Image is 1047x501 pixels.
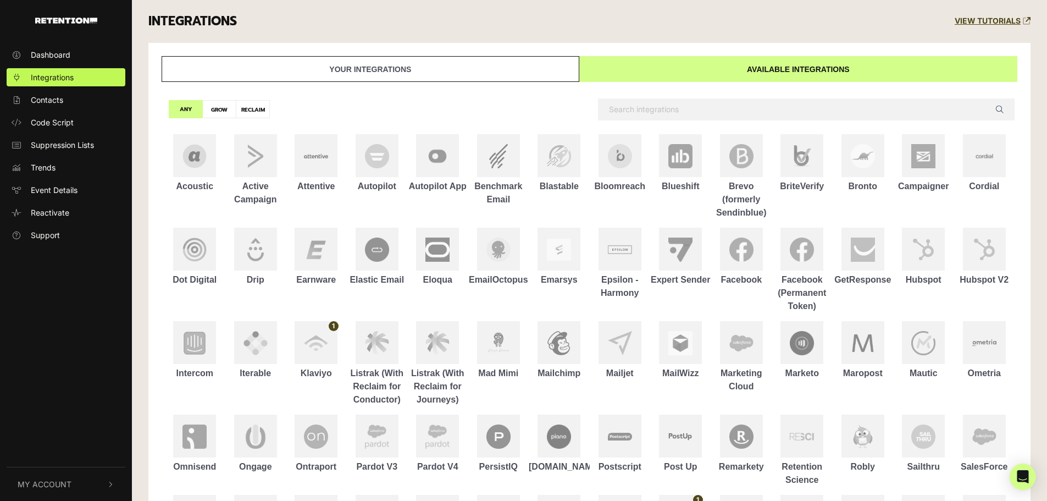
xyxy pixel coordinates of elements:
div: Bloomreach [590,180,651,193]
a: Postscript Postscript [590,415,651,474]
a: Piano.io [DOMAIN_NAME] [529,415,590,474]
a: BriteVerify BriteVerify [772,134,833,193]
a: Remarkety Remarkety [711,415,772,474]
img: PersistIQ [486,425,511,449]
a: Robly Robly [833,415,894,474]
div: Facebook [711,273,772,287]
img: Maropost [851,331,875,355]
div: Intercom [164,367,225,380]
div: Listrak (With Reclaim for Journeys) [407,367,468,406]
div: Iterable [225,367,286,380]
a: Omnisend Omnisend [164,415,225,474]
div: Mailchimp [529,367,590,380]
img: Retention.com [35,18,97,24]
div: Ontraport [286,460,347,474]
a: Autopilot Autopilot [347,134,408,193]
div: Maropost [833,367,894,380]
div: Attentive [286,180,347,193]
a: Klaviyo Klaviyo [286,321,347,380]
a: Drip Drip [225,228,286,287]
div: Bronto [833,180,894,193]
a: Code Script [7,113,125,131]
div: Eloqua [407,273,468,287]
img: Piano.io [547,425,571,449]
div: Epsilon - Harmony [590,273,651,300]
div: Listrak (With Reclaim for Conductor) [347,367,408,406]
div: Blastable [529,180,590,193]
a: Integrations [7,68,125,86]
div: [DOMAIN_NAME] [529,460,590,474]
img: Robly [851,425,875,449]
span: 1 [329,321,339,331]
img: Earnware [304,238,328,262]
div: Facebook (Permanent Token) [772,273,833,313]
a: SalesForce SalesForce [954,415,1015,474]
span: Reactivate [31,207,69,218]
img: Cordial [972,144,996,168]
a: Maropost Maropost [833,321,894,380]
label: GROW [202,100,236,118]
a: Blueshift Blueshift [650,134,711,193]
a: Mad Mimi Mad Mimi [468,321,529,380]
div: Drip [225,273,286,287]
div: EmailOctopus [468,273,529,287]
img: Blueshift [668,144,693,168]
h3: INTEGRATIONS [148,14,237,29]
img: Hubspot [911,238,935,261]
a: VIEW TUTORIALS [955,16,1031,26]
div: MailWizz [650,367,711,380]
a: Cordial Cordial [954,134,1015,193]
img: Klaviyo [304,331,328,355]
a: Pardot V4 Pardot V4 [407,415,468,474]
div: Pardot V4 [407,460,468,474]
div: Dot Digital [164,273,225,287]
a: Pardot V3 Pardot V3 [347,415,408,474]
div: Sailthru [893,460,954,474]
a: Attentive Attentive [286,134,347,193]
a: Listrak (With Reclaim for Conductor) Listrak (With Reclaim for Conductor) [347,321,408,406]
img: Attentive [304,154,328,158]
div: Retention Science [772,460,833,487]
div: Expert Sender [650,273,711,287]
div: Robly [833,460,894,474]
a: Facebook Facebook [711,228,772,287]
div: Postscript [590,460,651,474]
button: My Account [7,467,125,501]
span: Integrations [31,71,74,83]
label: RECLAIM [236,100,270,118]
img: Marketing Cloud [729,332,754,355]
img: Drip [243,238,268,262]
img: Ongage [243,425,268,449]
div: Hubspot V2 [954,273,1015,287]
a: Emarsys Emarsys [529,228,590,287]
a: Iterable Iterable [225,321,286,380]
img: Ometria [972,337,996,349]
img: Brevo (formerly Sendinblue) [729,144,754,168]
img: SalesForce [972,425,996,448]
a: GetResponse GetResponse [833,228,894,287]
a: Expert Sender Expert Sender [650,228,711,287]
img: Bloomreach [608,144,632,168]
img: Elastic Email [365,238,389,262]
a: Benchmark Email Benchmark Email [468,134,529,206]
div: Remarkety [711,460,772,474]
a: Reactivate [7,203,125,222]
div: Marketing Cloud [711,367,772,393]
img: Mailjet [608,331,632,355]
a: Hubspot V2 Hubspot V2 [954,228,1015,287]
div: Campaigner [893,180,954,193]
img: Listrak (With Reclaim for Conductor) [365,331,389,355]
a: Dot Digital Dot Digital [164,228,225,287]
img: Autopilot [365,144,389,168]
img: Marketo [790,331,814,355]
div: Acoustic [164,180,225,193]
div: Emarsys [529,273,590,287]
a: Earnware Earnware [286,228,347,287]
a: Your integrations [162,56,579,82]
img: Campaigner [911,144,935,168]
a: Active Campaign Active Campaign [225,134,286,206]
div: Brevo (formerly Sendinblue) [711,180,772,219]
a: MailWizz MailWizz [650,321,711,380]
a: EmailOctopus EmailOctopus [468,228,529,287]
a: Suppression Lists [7,136,125,154]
